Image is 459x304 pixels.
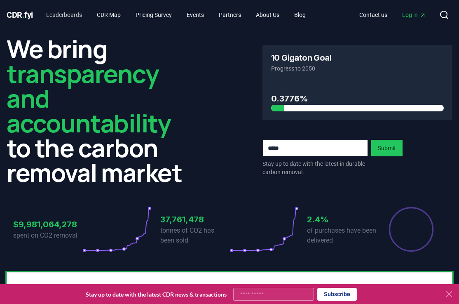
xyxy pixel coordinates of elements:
[7,57,171,140] span: transparency and accountability
[22,10,25,20] span: .
[7,10,33,20] span: CDR fyi
[40,7,312,22] nav: Main
[7,9,33,21] a: CDR.fyi
[353,7,433,22] nav: Main
[271,54,331,62] h3: 10 Gigaton Goal
[40,7,89,22] a: Leaderboards
[307,213,376,226] h3: 2.4%
[262,160,368,176] p: Stay up to date with the latest in durable carbon removal.
[13,218,82,231] h3: $9,981,064,278
[180,7,211,22] a: Events
[90,7,127,22] a: CDR Map
[160,213,229,226] h3: 37,761,478
[396,7,433,22] a: Log in
[212,7,248,22] a: Partners
[271,92,444,105] h3: 0.3776%
[307,226,376,245] p: of purchases have been delivered
[288,7,312,22] a: Blog
[271,64,444,73] p: Progress to 2050
[371,140,403,156] button: Submit
[402,11,426,19] span: Log in
[388,206,434,252] div: Percentage of sales delivered
[353,7,394,22] a: Contact us
[7,36,197,185] h2: We bring to the carbon removal market
[13,231,82,240] p: spent on CO2 removal
[129,7,178,22] a: Pricing Survey
[249,7,286,22] a: About Us
[160,226,229,245] p: tonnes of CO2 has been sold
[17,283,302,295] h3: Unlock full market insights with our Partner Portal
